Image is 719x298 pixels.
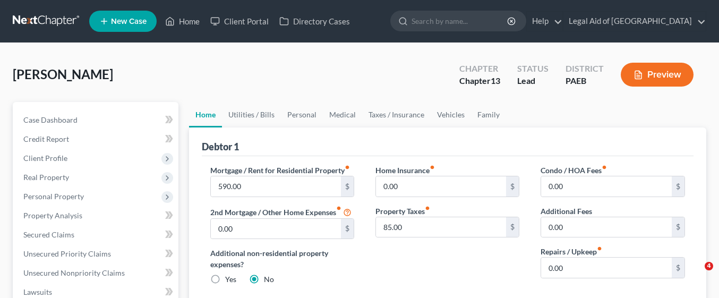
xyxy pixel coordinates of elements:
[430,165,435,170] i: fiber_manual_record
[15,206,178,225] a: Property Analysis
[111,18,147,25] span: New Case
[211,176,341,197] input: --
[15,225,178,244] a: Secured Claims
[621,63,694,87] button: Preview
[281,102,323,127] a: Personal
[602,165,607,170] i: fiber_manual_record
[341,219,354,239] div: $
[23,211,82,220] span: Property Analysis
[376,217,507,237] input: --
[23,173,69,182] span: Real Property
[23,134,69,143] span: Credit Report
[705,262,713,270] span: 4
[566,63,604,75] div: District
[15,130,178,149] a: Credit Report
[375,165,435,176] label: Home Insurance
[13,66,113,82] span: [PERSON_NAME]
[23,192,84,201] span: Personal Property
[491,75,500,86] span: 13
[210,165,350,176] label: Mortgage / Rent for Residential Property
[15,110,178,130] a: Case Dashboard
[345,165,350,170] i: fiber_manual_record
[375,206,430,217] label: Property Taxes
[205,12,274,31] a: Client Portal
[541,217,672,237] input: --
[202,140,239,153] div: Debtor 1
[506,217,519,237] div: $
[459,75,500,87] div: Chapter
[541,206,592,217] label: Additional Fees
[23,287,52,296] span: Lawsuits
[189,102,222,127] a: Home
[672,217,684,237] div: $
[323,102,362,127] a: Medical
[336,206,341,211] i: fiber_manual_record
[425,206,430,211] i: fiber_manual_record
[541,165,607,176] label: Condo / HOA Fees
[23,154,67,163] span: Client Profile
[160,12,205,31] a: Home
[376,176,507,197] input: --
[264,274,274,285] label: No
[23,268,125,277] span: Unsecured Nonpriority Claims
[211,219,341,239] input: --
[541,258,672,278] input: --
[23,249,111,258] span: Unsecured Priority Claims
[225,274,236,285] label: Yes
[412,11,509,31] input: Search by name...
[672,176,684,197] div: $
[471,102,506,127] a: Family
[23,230,74,239] span: Secured Claims
[274,12,355,31] a: Directory Cases
[15,244,178,263] a: Unsecured Priority Claims
[597,246,602,251] i: fiber_manual_record
[541,176,672,197] input: --
[683,262,708,287] iframe: Intercom live chat
[517,63,549,75] div: Status
[210,206,352,218] label: 2nd Mortgage / Other Home Expenses
[566,75,604,87] div: PAEB
[362,102,431,127] a: Taxes / Insurance
[563,12,706,31] a: Legal Aid of [GEOGRAPHIC_DATA]
[210,248,354,270] label: Additional non-residential property expenses?
[23,115,78,124] span: Case Dashboard
[506,176,519,197] div: $
[517,75,549,87] div: Lead
[541,246,602,257] label: Repairs / Upkeep
[672,258,684,278] div: $
[431,102,471,127] a: Vehicles
[222,102,281,127] a: Utilities / Bills
[527,12,562,31] a: Help
[15,263,178,283] a: Unsecured Nonpriority Claims
[459,63,500,75] div: Chapter
[341,176,354,197] div: $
